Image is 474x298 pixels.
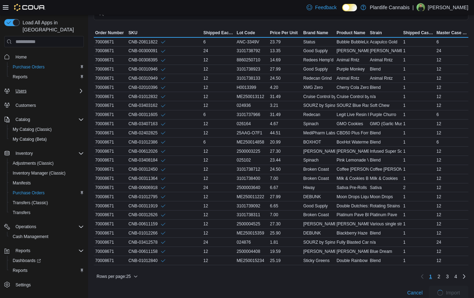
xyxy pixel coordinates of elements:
span: Customers [13,101,84,110]
span: My Catalog (Classic) [13,127,52,132]
svg: Info [160,75,166,81]
span: Catalog [13,115,84,124]
div: 1 [402,147,435,156]
button: Reports [13,247,33,255]
span: Reports [13,247,84,255]
div: [PERSON_NAME] [335,47,368,55]
span: Adjustments (Classic) [13,160,54,166]
span: Strain [370,30,382,36]
span: Reports [13,74,27,80]
span: Product Name [337,30,365,36]
div: 24 [435,47,468,55]
div: Status [302,38,335,46]
span: Cash Management [10,232,84,241]
div: ME250013112 [235,92,269,101]
div: 4.20 [269,83,302,92]
svg: Info [160,48,166,54]
svg: Info [160,176,166,182]
span: Reports [16,248,30,254]
div: CNB-01012386 [128,139,166,145]
div: 1 [402,101,435,110]
span: 1 [429,273,432,280]
svg: Info [160,103,166,109]
span: Cancel [407,289,423,296]
div: H0013399 [235,83,269,92]
div: Animal Rntz [335,74,368,83]
span: Cash Management [13,234,48,239]
button: My Catalog (Beta) [7,134,87,144]
span: Inventory [13,149,84,158]
button: Customers [1,100,87,110]
div: GMO (Garlic Mushroom Onion) Cookies [369,120,402,128]
a: My Catalog (Classic) [10,125,55,134]
svg: Info [160,148,166,154]
a: Page 4 of 4 [451,271,460,282]
a: Feedback [304,0,339,14]
a: Page 2 of 4 [435,271,443,282]
svg: Info [160,121,166,127]
div: Good Supply [302,47,335,55]
span: Transfers (Classic) [10,199,84,207]
button: Lot Code [235,29,269,37]
div: GMO Cookies [335,120,368,128]
button: Operations [13,223,39,231]
div: Coffee [PERSON_NAME] [369,165,402,174]
a: Reports [10,73,30,81]
div: CNB-00310946 [128,66,166,72]
span: Rows per page : 25 [97,274,131,279]
div: [PERSON_NAME] Flyers Frosted Infused Super Sour Apple 5x0.5g [335,147,368,156]
span: Import [446,289,460,296]
button: Reports [7,266,87,275]
div: 70008671 [94,120,127,128]
a: Transfers (Classic) [10,199,51,207]
div: 70008671 [94,147,127,156]
div: Redecan [302,110,335,119]
div: 1 [402,83,435,92]
a: Adjustments (Classic) [10,159,56,168]
div: 25AAG-O7F1 [235,129,269,137]
div: 31.49 [269,92,302,101]
div: 12 [435,120,468,128]
span: Order Number [95,30,124,36]
button: Operations [1,222,87,232]
div: Acapulco Gold [369,38,402,46]
div: Animal Rntz [335,56,368,64]
div: 1 [402,120,435,128]
div: BoxHot Watermelon G 1.2g Diamonds [335,138,368,146]
img: Cova [14,4,45,11]
p: Plantlife Cannabis [370,3,410,12]
button: Price Per Unit [269,29,302,37]
div: 1 [402,47,435,55]
div: 6 [435,138,468,146]
span: Purchase Orders [13,64,45,70]
span: Customers [16,103,36,108]
span: Reports [13,268,27,273]
span: Feedback [315,4,337,11]
button: Users [1,86,87,96]
a: Purchase Orders [10,189,48,197]
div: 12 [202,83,235,92]
span: Dashboards [10,256,84,265]
div: Animal Rntz [369,56,402,64]
div: CNB-02010396 [128,84,166,90]
button: Transfers [7,208,87,218]
div: 70008671 [94,110,127,119]
div: CBD50 Plus Formula [335,129,368,137]
a: Cash Management [10,232,51,241]
div: 12 [202,156,235,164]
svg: Info [160,167,166,172]
svg: Info [160,230,166,236]
div: CNB-00612026 [128,148,166,154]
button: Inventory [1,148,87,158]
button: Catalog [13,115,33,124]
div: Blend [369,83,402,92]
button: Strain [369,29,402,37]
div: Blend [369,138,402,146]
div: ANC-3349V [235,38,269,46]
div: Spinach [302,120,335,128]
div: 026164 [235,120,269,128]
span: Users [13,87,84,95]
div: CNB-01012832 [128,93,166,99]
div: 24.50 [269,165,302,174]
div: 1 [402,65,435,73]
